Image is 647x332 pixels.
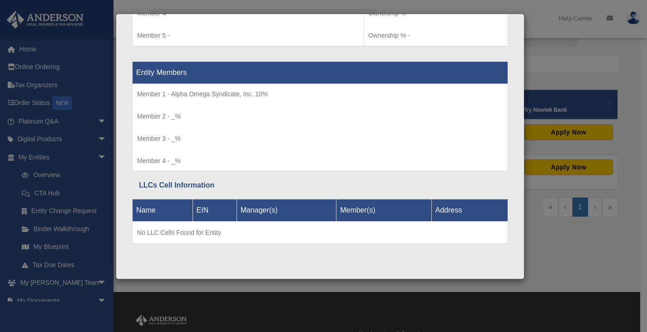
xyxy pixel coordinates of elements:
div: LLCs Cell Information [139,179,501,192]
th: Manager(s) [237,199,336,222]
p: Member 3 - _% [137,133,503,144]
th: Address [431,199,508,222]
th: Name [133,199,193,222]
p: Ownership % - [368,30,503,41]
th: Entity Members [133,61,508,84]
p: Member 4 - _% [137,155,503,167]
p: Member 1 - Alpha Omega Syndicate, Inc. 10% [137,89,503,100]
p: Member 2 - _% [137,111,503,122]
th: Member(s) [336,199,432,222]
td: No LLC Cells Found for Entity [133,222,508,244]
p: Member 5 - [137,30,359,41]
th: EIN [193,199,237,222]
